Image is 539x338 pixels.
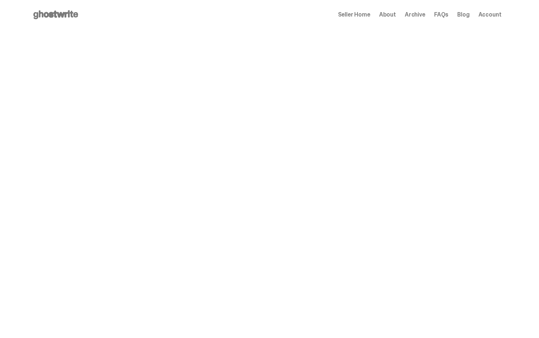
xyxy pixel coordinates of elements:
[405,12,425,18] a: Archive
[338,12,370,18] a: Seller Home
[478,12,502,18] a: Account
[457,12,469,18] a: Blog
[379,12,396,18] a: About
[434,12,448,18] a: FAQs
